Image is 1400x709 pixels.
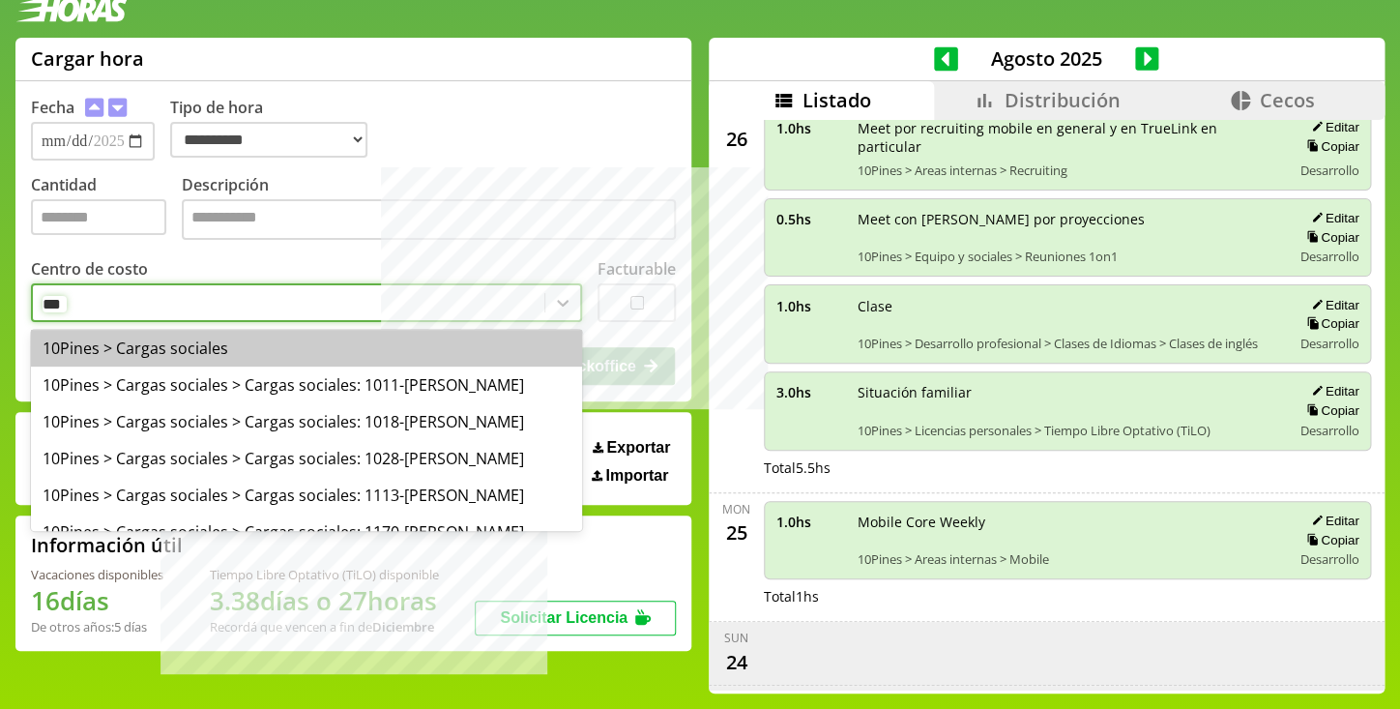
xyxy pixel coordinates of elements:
[31,403,582,440] div: 10Pines > Cargas sociales > Cargas sociales: 1018-[PERSON_NAME]
[210,583,439,618] h1: 3.38 días o 27 horas
[31,97,74,118] label: Fecha
[776,119,844,137] span: 1.0 hs
[598,258,676,280] label: Facturable
[958,45,1135,72] span: Agosto 2025
[764,587,1372,606] div: Total 1 hs
[858,383,1278,401] span: Situación familiar
[776,513,844,531] span: 1.0 hs
[724,630,748,646] div: Sun
[858,248,1278,265] span: 10Pines > Equipo y sociales > Reuniones 1on1
[475,601,676,635] button: Solicitar Licencia
[858,422,1278,439] span: 10Pines > Licencias personales > Tiempo Libre Optativo (TiLO)
[1300,315,1358,332] button: Copiar
[31,45,144,72] h1: Cargar hora
[1305,383,1358,399] button: Editar
[802,87,871,113] span: Listado
[1004,87,1120,113] span: Distribución
[31,258,148,280] label: Centro de costo
[776,297,844,315] span: 1.0 hs
[31,477,582,514] div: 10Pines > Cargas sociales > Cargas sociales: 1113-[PERSON_NAME]
[606,439,670,457] span: Exportar
[858,550,1278,568] span: 10Pines > Areas internas > Mobile
[587,438,676,458] button: Exportar
[31,514,582,550] div: 10Pines > Cargas sociales > Cargas sociales: 1170-[PERSON_NAME]
[31,583,163,618] h1: 16 días
[182,199,676,240] textarea: Descripción
[500,609,627,626] span: Solicitar Licencia
[31,330,582,367] div: 10Pines > Cargas sociales
[858,513,1278,531] span: Mobile Core Weekly
[31,199,166,235] input: Cantidad
[709,120,1385,691] div: scrollable content
[31,174,182,245] label: Cantidad
[1300,229,1358,246] button: Copiar
[858,335,1278,352] span: 10Pines > Desarrollo profesional > Clases de Idiomas > Clases de inglés
[170,97,383,161] label: Tipo de hora
[1299,422,1358,439] span: Desarrollo
[721,517,752,548] div: 25
[31,440,582,477] div: 10Pines > Cargas sociales > Cargas sociales: 1028-[PERSON_NAME]
[210,618,439,635] div: Recordá que vencen a fin de
[1300,138,1358,155] button: Copiar
[1305,513,1358,529] button: Editar
[31,618,163,635] div: De otros años: 5 días
[1305,297,1358,313] button: Editar
[31,566,163,583] div: Vacaciones disponibles
[721,124,752,155] div: 26
[170,122,367,158] select: Tipo de hora
[776,383,844,401] span: 3.0 hs
[776,210,844,228] span: 0.5 hs
[1299,550,1358,568] span: Desarrollo
[722,501,750,517] div: Mon
[372,618,434,635] b: Diciembre
[1305,210,1358,226] button: Editar
[721,646,752,677] div: 24
[858,210,1278,228] span: Meet con [PERSON_NAME] por proyecciones
[858,297,1278,315] span: Clase
[1300,402,1358,419] button: Copiar
[1300,532,1358,548] button: Copiar
[764,458,1372,477] div: Total 5.5 hs
[858,162,1278,179] span: 10Pines > Areas internas > Recruiting
[605,467,668,485] span: Importar
[858,119,1278,156] span: Meet por recruiting mobile en general y en TrueLink en particular
[182,174,676,245] label: Descripción
[1299,335,1358,352] span: Desarrollo
[210,566,439,583] div: Tiempo Libre Optativo (TiLO) disponible
[1299,162,1358,179] span: Desarrollo
[31,367,582,403] div: 10Pines > Cargas sociales > Cargas sociales: 1011-[PERSON_NAME]
[31,532,183,558] h2: Información útil
[1299,248,1358,265] span: Desarrollo
[1305,119,1358,135] button: Editar
[1260,87,1315,113] span: Cecos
